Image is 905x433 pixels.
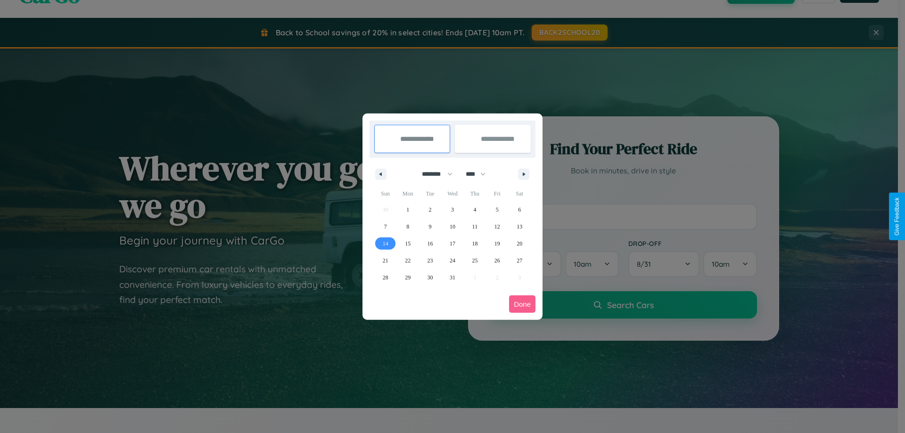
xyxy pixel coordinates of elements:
[472,252,477,269] span: 25
[383,252,388,269] span: 21
[396,252,419,269] button: 22
[509,295,535,313] button: Done
[450,252,455,269] span: 24
[396,218,419,235] button: 8
[441,235,463,252] button: 17
[428,269,433,286] span: 30
[450,269,455,286] span: 31
[509,201,531,218] button: 6
[509,186,531,201] span: Sat
[464,252,486,269] button: 25
[383,235,388,252] span: 14
[429,218,432,235] span: 9
[406,218,409,235] span: 8
[419,201,441,218] button: 2
[419,269,441,286] button: 30
[509,235,531,252] button: 20
[441,269,463,286] button: 31
[374,235,396,252] button: 14
[464,235,486,252] button: 18
[517,218,522,235] span: 13
[494,218,500,235] span: 12
[464,218,486,235] button: 11
[396,235,419,252] button: 15
[472,218,478,235] span: 11
[486,235,508,252] button: 19
[450,218,455,235] span: 10
[419,235,441,252] button: 16
[496,201,499,218] span: 5
[428,235,433,252] span: 16
[486,218,508,235] button: 12
[486,186,508,201] span: Fri
[374,218,396,235] button: 7
[441,186,463,201] span: Wed
[464,186,486,201] span: Thu
[486,201,508,218] button: 5
[451,201,454,218] span: 3
[894,197,900,236] div: Give Feedback
[472,235,477,252] span: 18
[374,252,396,269] button: 21
[374,186,396,201] span: Sun
[396,186,419,201] span: Mon
[441,252,463,269] button: 24
[419,218,441,235] button: 9
[405,252,411,269] span: 22
[517,252,522,269] span: 27
[429,201,432,218] span: 2
[419,252,441,269] button: 23
[374,269,396,286] button: 28
[486,252,508,269] button: 26
[494,252,500,269] span: 26
[450,235,455,252] span: 17
[406,201,409,218] span: 1
[428,252,433,269] span: 23
[517,235,522,252] span: 20
[518,201,521,218] span: 6
[464,201,486,218] button: 4
[473,201,476,218] span: 4
[396,269,419,286] button: 29
[441,201,463,218] button: 3
[405,269,411,286] span: 29
[494,235,500,252] span: 19
[405,235,411,252] span: 15
[384,218,387,235] span: 7
[383,269,388,286] span: 28
[396,201,419,218] button: 1
[509,218,531,235] button: 13
[441,218,463,235] button: 10
[509,252,531,269] button: 27
[419,186,441,201] span: Tue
